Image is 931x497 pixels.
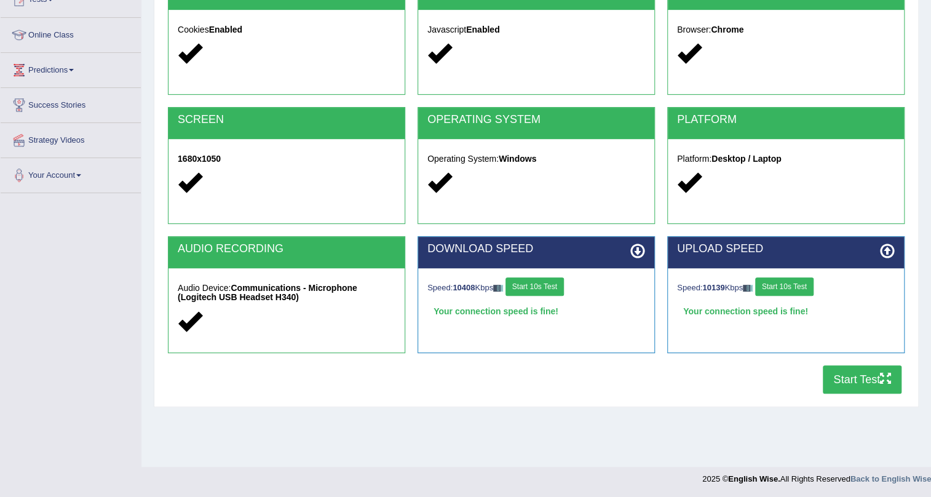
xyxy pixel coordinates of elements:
[178,284,395,303] h5: Audio Device:
[178,283,357,302] strong: Communications - Microphone (Logitech USB Headset H340)
[823,365,901,394] button: Start Test
[755,277,814,296] button: Start 10s Test
[427,25,645,34] h5: Javascript
[711,154,782,164] strong: Desktop / Laptop
[178,25,395,34] h5: Cookies
[677,25,895,34] h5: Browser:
[677,277,895,299] div: Speed: Kbps
[677,302,895,320] div: Your connection speed is fine!
[702,283,724,292] strong: 10139
[178,243,395,255] h2: AUDIO RECORDING
[427,154,645,164] h5: Operating System:
[1,18,141,49] a: Online Class
[1,158,141,189] a: Your Account
[850,474,931,483] a: Back to English Wise
[1,53,141,84] a: Predictions
[711,25,743,34] strong: Chrome
[209,25,242,34] strong: Enabled
[453,283,475,292] strong: 10408
[505,277,564,296] button: Start 10s Test
[427,277,645,299] div: Speed: Kbps
[743,285,753,292] img: ajax-loader-fb-connection.gif
[677,154,895,164] h5: Platform:
[1,123,141,154] a: Strategy Videos
[677,114,895,126] h2: PLATFORM
[427,243,645,255] h2: DOWNLOAD SPEED
[1,88,141,119] a: Success Stories
[702,467,931,485] div: 2025 © All Rights Reserved
[493,285,503,292] img: ajax-loader-fb-connection.gif
[728,474,780,483] strong: English Wise.
[499,154,536,164] strong: Windows
[178,154,221,164] strong: 1680x1050
[427,302,645,320] div: Your connection speed is fine!
[466,25,499,34] strong: Enabled
[427,114,645,126] h2: OPERATING SYSTEM
[677,243,895,255] h2: UPLOAD SPEED
[178,114,395,126] h2: SCREEN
